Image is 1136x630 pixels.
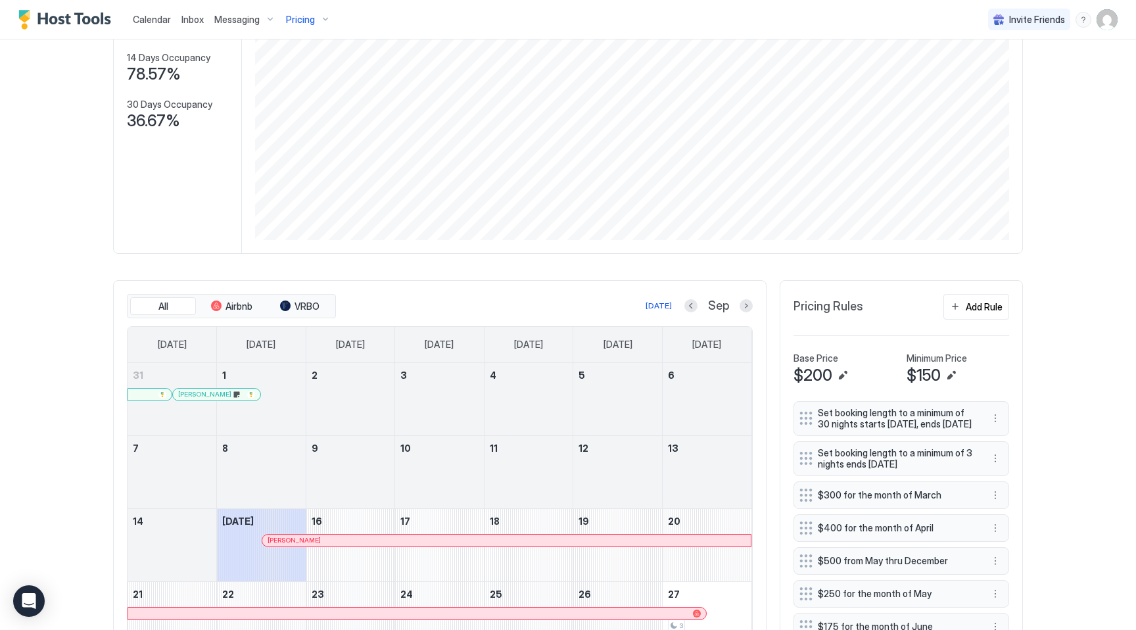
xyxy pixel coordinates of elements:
span: 36.67% [127,111,180,131]
a: September 11, 2025 [485,436,573,460]
a: Inbox [181,12,204,26]
span: VRBO [295,301,319,312]
a: September 8, 2025 [217,436,306,460]
span: 1 [222,370,226,381]
a: September 15, 2025 [217,509,306,533]
a: August 31, 2025 [128,363,216,387]
td: September 9, 2025 [306,435,395,508]
span: Minimum Price [907,352,967,364]
span: $150 [907,366,941,385]
span: 14 Days Occupancy [127,52,210,64]
span: 25 [490,589,502,600]
td: September 4, 2025 [484,363,573,436]
a: September 7, 2025 [128,436,216,460]
a: Friday [590,327,646,362]
span: All [158,301,168,312]
span: 12 [579,443,588,454]
a: Saturday [679,327,734,362]
span: 24 [400,589,413,600]
td: September 20, 2025 [662,508,751,581]
button: More options [987,450,1003,466]
span: 21 [133,589,143,600]
a: September 27, 2025 [663,582,751,606]
button: Edit [835,368,851,383]
a: Thursday [501,327,556,362]
button: All [130,297,196,316]
td: September 13, 2025 [662,435,751,508]
span: [DATE] [158,339,187,351]
span: 5 [579,370,585,381]
span: Calendar [133,14,171,25]
td: September 3, 2025 [395,363,485,436]
td: September 7, 2025 [128,435,217,508]
span: [DATE] [514,339,543,351]
span: 22 [222,589,234,600]
a: September 21, 2025 [128,582,216,606]
button: More options [987,487,1003,503]
span: 27 [668,589,680,600]
td: September 14, 2025 [128,508,217,581]
div: [PERSON_NAME] [178,390,255,399]
div: menu [987,553,1003,569]
span: 20 [668,516,680,527]
span: 16 [312,516,322,527]
a: September 2, 2025 [306,363,395,387]
a: September 1, 2025 [217,363,306,387]
a: September 22, 2025 [217,582,306,606]
td: September 16, 2025 [306,508,395,581]
div: menu [987,586,1003,602]
a: September 17, 2025 [395,509,484,533]
span: $400 for the month of April [818,522,974,534]
span: 17 [400,516,410,527]
div: Host Tools Logo [18,10,117,30]
a: September 23, 2025 [306,582,395,606]
span: 4 [490,370,496,381]
span: 9 [312,443,318,454]
a: September 18, 2025 [485,509,573,533]
div: tab-group [127,294,336,319]
td: September 19, 2025 [573,508,663,581]
a: Tuesday [323,327,378,362]
span: Pricing Rules [793,299,863,314]
div: menu [987,487,1003,503]
td: September 11, 2025 [484,435,573,508]
span: Inbox [181,14,204,25]
a: September 24, 2025 [395,582,484,606]
td: September 18, 2025 [484,508,573,581]
span: 3 [679,621,683,630]
span: [DATE] [692,339,721,351]
button: Edit [943,368,959,383]
span: 23 [312,589,324,600]
span: 26 [579,589,591,600]
div: [PERSON_NAME] [268,536,745,545]
td: September 10, 2025 [395,435,485,508]
a: September 4, 2025 [485,363,573,387]
span: [PERSON_NAME] [268,536,321,545]
span: 2 [312,370,318,381]
a: September 19, 2025 [573,509,662,533]
button: VRBO [267,297,333,316]
span: [DATE] [247,339,275,351]
span: [DATE] [425,339,454,351]
span: 10 [400,443,411,454]
a: Monday [233,327,289,362]
button: More options [987,553,1003,569]
button: Next month [740,299,753,312]
td: September 1, 2025 [217,363,306,436]
span: 30 Days Occupancy [127,99,212,110]
div: menu [987,410,1003,426]
span: Set booking length to a minimum of 3 nights ends [DATE] [818,447,974,470]
td: August 31, 2025 [128,363,217,436]
button: More options [987,586,1003,602]
span: 19 [579,516,589,527]
a: September 3, 2025 [395,363,484,387]
button: Add Rule [943,294,1009,320]
a: September 16, 2025 [306,509,395,533]
a: September 20, 2025 [663,509,751,533]
button: Airbnb [199,297,264,316]
button: More options [987,410,1003,426]
span: $500 from May thru December [818,555,974,567]
a: September 5, 2025 [573,363,662,387]
span: Invite Friends [1009,14,1065,26]
a: September 26, 2025 [573,582,662,606]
